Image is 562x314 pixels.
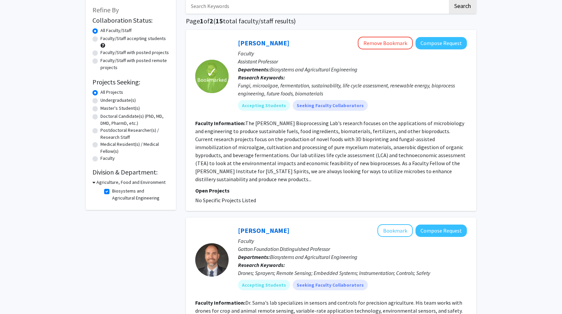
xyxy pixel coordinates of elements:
span: ✓ [206,69,218,76]
label: Postdoctoral Researcher(s) / Research Staff [100,127,169,141]
label: Master's Student(s) [100,105,140,112]
label: Faculty/Staff with posted projects [100,49,169,56]
span: No Specific Projects Listed [195,197,256,204]
button: Add Michael Sama to Bookmarks [377,224,413,237]
span: 1 [200,17,204,25]
b: Faculty Information: [195,299,245,306]
b: Departments: [238,254,270,260]
span: Bookmarked [197,76,227,84]
iframe: Chat [5,284,28,309]
mat-chip: Accepting Students [238,280,290,290]
span: 2 [210,17,213,25]
label: Biosystems and Agricultural Engineering [112,188,168,202]
p: Assistant Professor [238,57,467,65]
h3: Agriculture, Food and Environment [96,179,166,186]
span: 15 [216,17,223,25]
p: Faculty [238,237,467,245]
label: Faculty [100,155,115,162]
b: Research Keywords: [238,74,285,81]
b: Research Keywords: [238,262,285,268]
span: Biosystems and Agricultural Engineering [270,254,357,260]
h1: Page of ( total faculty/staff results) [186,17,476,25]
label: Medical Resident(s) / Medical Fellow(s) [100,141,169,155]
label: Faculty/Staff with posted remote projects [100,57,169,71]
h2: Projects Seeking: [92,78,169,86]
a: [PERSON_NAME] [238,39,289,47]
fg-read-more: The [PERSON_NAME] Bioprocessing Lab's research focuses on the applications of microbiology and en... [195,120,466,183]
button: Compose Request to Michael Sama [415,225,467,237]
button: Remove Bookmark [358,37,413,49]
p: Gatton Foundation Distinguished Professor [238,245,467,253]
label: Undergraduate(s) [100,97,136,104]
p: Open Projects [195,187,467,195]
b: Departments: [238,66,270,73]
span: Biosystems and Agricultural Engineering [270,66,357,73]
label: Doctoral Candidate(s) (PhD, MD, DMD, PharmD, etc.) [100,113,169,127]
label: Faculty/Staff accepting students [100,35,166,42]
span: Refine By [92,6,119,14]
label: All Faculty/Staff [100,27,131,34]
div: Drones; Sprayers; Remote Sensing; Embedded Systems; Instrumentation; Controls; Safety [238,269,467,277]
b: Faculty Information: [195,120,245,126]
p: Faculty [238,49,467,57]
mat-chip: Seeking Faculty Collaborators [293,100,368,111]
a: [PERSON_NAME] [238,226,289,235]
mat-chip: Accepting Students [238,100,290,111]
h2: Collaboration Status: [92,16,169,24]
button: Compose Request to Tyler Barzee [415,37,467,49]
div: Fungi, microalgae, fermentation, sustainability, life cycle assessment, renewable energy, bioproc... [238,81,467,97]
h2: Division & Department: [92,168,169,176]
mat-chip: Seeking Faculty Collaborators [293,280,368,290]
label: All Projects [100,89,123,96]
